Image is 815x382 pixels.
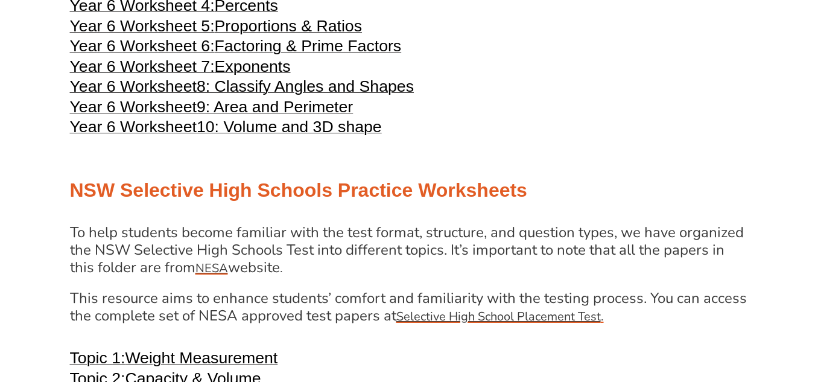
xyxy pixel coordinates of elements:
span: Topic 1: [70,349,125,367]
span: Factoring & Prime Factors [215,37,402,55]
span: Proportions & Ratios [215,17,362,35]
a: Year 6 Worksheet 4:Percents [70,2,278,14]
span: Year 6 Worksheet 5: [70,17,215,35]
u: Selective High School Placement Test [396,308,601,325]
span: Year 6 Worksheet [70,98,197,116]
h4: This resource aims to enhance students’ comfort and familiarity with the testing process. You can... [70,290,747,326]
a: Year 6 Worksheet8: Classify Angles and Shapes [70,83,414,95]
a: Topic 1:Weight Measurement [70,354,278,366]
a: Year 6 Worksheet9: Area and Perimeter [70,103,354,115]
iframe: Chat Widget [614,246,815,382]
h4: To help students become familiar with the test format, structure, and question types, we have org... [70,224,747,277]
a: Year 6 Worksheet10: Volume and 3D shape [70,123,382,135]
a: NESA [195,258,228,277]
span: Year 6 Worksheet 6: [70,37,215,55]
span: 10: Volume and 3D shape [197,118,382,136]
a: Selective High School Placement Test. [396,306,604,325]
span: 8: Classify Angles and Shapes [197,77,414,95]
a: Year 6 Worksheet 5:Proportions & Ratios [70,22,363,34]
span: Exponents [215,57,291,75]
span: . [601,308,604,325]
span: Year 6 Worksheet 7: [70,57,215,75]
a: Year 6 Worksheet 7:Exponents [70,63,291,75]
span: Year 6 Worksheet [70,118,197,136]
span: NESA [195,260,228,276]
span: Year 6 Worksheet [70,77,197,95]
h2: NSW Selective High Schools Practice Worksheets [70,178,746,203]
span: 9: Area and Perimeter [197,98,353,116]
a: Year 6 Worksheet 6:Factoring & Prime Factors [70,42,402,54]
span: Weight Measurement [125,349,277,367]
span: . [280,260,283,276]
